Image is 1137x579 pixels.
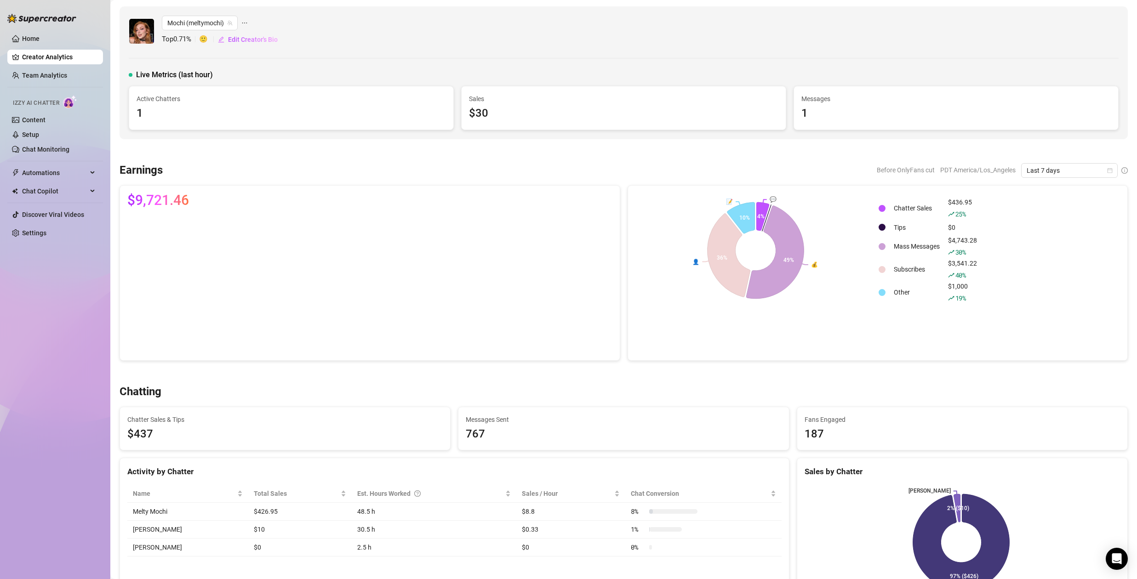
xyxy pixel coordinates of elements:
[7,14,76,23] img: logo-BBDzfeDw.svg
[522,488,612,499] span: Sales / Hour
[801,105,1111,122] div: 1
[22,131,39,138] a: Setup
[890,258,943,280] td: Subscribes
[199,34,217,45] span: 🙂
[241,16,248,30] span: ellipsis
[940,163,1016,177] span: PDT America/Los_Angeles
[22,50,96,64] a: Creator Analytics
[948,197,977,219] div: $436.95
[811,261,818,268] text: 💰
[631,488,769,499] span: Chat Conversion
[631,524,646,534] span: 1 %
[770,196,777,203] text: 💬
[948,222,977,233] div: $0
[1106,548,1128,570] div: Open Intercom Messenger
[890,235,943,257] td: Mass Messages
[137,94,446,104] span: Active Chatters
[890,220,943,234] td: Tips
[1027,164,1112,177] span: Last 7 days
[955,210,966,218] span: 25 %
[516,539,625,556] td: $0
[137,105,446,122] div: 1
[948,211,954,217] span: rise
[22,72,67,79] a: Team Analytics
[805,426,1120,443] div: 187
[22,229,46,237] a: Settings
[466,414,781,425] span: Messages Sent
[22,184,87,199] span: Chat Copilot
[1121,167,1128,174] span: info-circle
[167,16,232,30] span: Mochi (meltymochi)
[805,465,1120,478] div: Sales by Chatter
[22,116,46,124] a: Content
[254,488,339,499] span: Total Sales
[692,258,699,265] text: 👤
[890,281,943,303] td: Other
[357,488,503,499] div: Est. Hours Worked
[948,235,977,257] div: $4,743.28
[127,465,782,478] div: Activity by Chatter
[955,248,966,256] span: 30 %
[631,542,646,552] span: 0 %
[955,294,966,302] span: 19 %
[127,485,248,503] th: Name
[127,414,443,425] span: Chatter Sales & Tips
[516,521,625,539] td: $0.33
[466,426,781,443] div: 767
[414,488,421,499] span: question-circle
[22,211,84,218] a: Discover Viral Videos
[877,163,935,177] span: Before OnlyFans cut
[469,105,778,122] div: $30
[248,539,352,556] td: $0
[469,94,778,104] span: Sales
[162,34,199,45] span: Top 0.71 %
[13,99,59,108] span: Izzy AI Chatter
[801,94,1111,104] span: Messages
[22,146,69,153] a: Chat Monitoring
[955,271,966,279] span: 40 %
[127,539,248,556] td: [PERSON_NAME]
[127,521,248,539] td: [PERSON_NAME]
[948,249,954,255] span: rise
[120,163,163,178] h3: Earnings
[127,193,189,208] span: $9,721.46
[218,36,224,43] span: edit
[12,188,18,194] img: Chat Copilot
[726,198,733,205] text: 📝
[22,165,87,180] span: Automations
[516,503,625,521] td: $8.8
[908,488,950,494] text: [PERSON_NAME]
[1107,168,1113,173] span: calendar
[217,32,278,47] button: Edit Creator's Bio
[805,414,1120,425] span: Fans Engaged
[516,485,625,503] th: Sales / Hour
[129,19,154,44] img: Mochi
[63,95,77,108] img: AI Chatter
[228,36,278,43] span: Edit Creator's Bio
[127,426,443,443] span: $437
[248,521,352,539] td: $10
[248,485,352,503] th: Total Sales
[948,295,954,301] span: rise
[625,485,782,503] th: Chat Conversion
[948,272,954,278] span: rise
[136,69,213,80] span: Live Metrics (last hour)
[948,258,977,280] div: $3,541.22
[22,35,40,42] a: Home
[890,197,943,219] td: Chatter Sales
[120,385,161,399] h3: Chatting
[227,20,233,26] span: team
[12,169,19,176] span: thunderbolt
[133,488,235,499] span: Name
[352,503,516,521] td: 48.5 h
[352,539,516,556] td: 2.5 h
[127,503,248,521] td: Melty Mochi
[248,503,352,521] td: $426.95
[948,281,977,303] div: $1,000
[631,506,646,517] span: 8 %
[352,521,516,539] td: 30.5 h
